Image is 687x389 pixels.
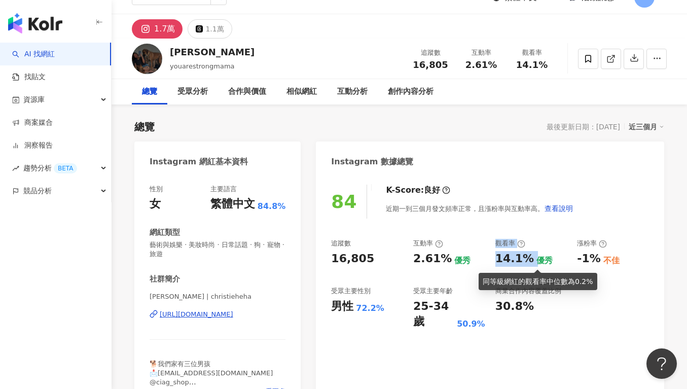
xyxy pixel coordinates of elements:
div: 合作與價值 [228,86,266,98]
div: 2.61% [413,251,452,267]
div: 近三個月 [629,120,664,133]
span: 0.2% [575,277,593,286]
div: 1.7萬 [154,22,175,36]
div: 總覽 [142,86,157,98]
div: 受眾分析 [177,86,208,98]
div: K-Score : [386,185,450,196]
div: 女 [150,196,161,212]
div: 互動率 [462,48,500,58]
span: 14.1% [516,60,548,70]
div: 總覽 [134,120,155,134]
div: 主要語言 [210,185,237,194]
img: logo [8,13,62,33]
a: searchAI 找網紅 [12,49,55,59]
div: 互動分析 [337,86,368,98]
div: 網紅類型 [150,227,180,238]
div: 追蹤數 [411,48,450,58]
div: 近期一到三個月發文頻率正常，且漲粉率與互動率高。 [386,198,573,219]
div: 25-34 歲 [413,299,454,330]
div: 商業合作內容覆蓋比例 [495,287,561,296]
div: 30.8% [495,299,534,314]
div: 追蹤數 [331,239,351,248]
div: 創作內容分析 [388,86,433,98]
div: 相似網紅 [286,86,317,98]
div: 受眾主要性別 [331,287,371,296]
span: youarestrongmama [170,62,235,70]
div: 最後更新日期：[DATE] [547,123,620,131]
button: 查看說明 [544,198,573,219]
div: 男性 [331,299,353,314]
div: 受眾主要年齡 [413,287,453,296]
div: 16,805 [331,251,374,267]
div: 84 [331,191,356,212]
div: Instagram 數據總覽 [331,156,413,167]
div: 觀看率 [513,48,551,58]
div: 1.1萬 [205,22,224,36]
span: 藝術與娛樂 · 美妝時尚 · 日常話題 · 狗 · 寵物 · 旅遊 [150,240,285,259]
div: 漲粉率 [577,239,607,248]
span: rise [12,165,19,172]
div: [URL][DOMAIN_NAME] [160,310,233,319]
div: 繁體中文 [210,196,255,212]
div: 50.9% [457,319,485,330]
span: 2.61% [465,60,497,70]
span: 查看說明 [545,204,573,213]
button: 1.7萬 [132,19,183,39]
span: 趨勢分析 [23,157,77,180]
div: 同等級網紅的觀看率中位數為 [483,276,593,287]
div: 性別 [150,185,163,194]
a: 商案媒合 [12,118,53,128]
div: 互動率 [413,239,443,248]
span: 16,805 [413,59,448,70]
div: 優秀 [454,255,471,266]
div: 不佳 [603,255,620,266]
a: 洞察報告 [12,140,53,151]
div: Instagram 網紅基本資料 [150,156,248,167]
div: 觀看率 [495,239,525,248]
span: 競品分析 [23,180,52,202]
span: 84.8% [258,201,286,212]
div: [PERSON_NAME] [170,46,255,58]
iframe: Help Scout Beacon - Open [646,348,677,379]
span: [PERSON_NAME] | christieheha [150,292,285,301]
div: 72.2% [356,303,384,314]
a: [URL][DOMAIN_NAME] [150,310,285,319]
div: 社群簡介 [150,274,180,285]
div: 14.1% [495,251,534,267]
div: 優秀 [536,255,553,266]
div: BETA [54,163,77,173]
button: 1.1萬 [188,19,232,39]
img: KOL Avatar [132,44,162,74]
a: 找貼文 [12,72,46,82]
div: 良好 [424,185,440,196]
div: -1% [577,251,600,267]
span: 資源庫 [23,88,45,111]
